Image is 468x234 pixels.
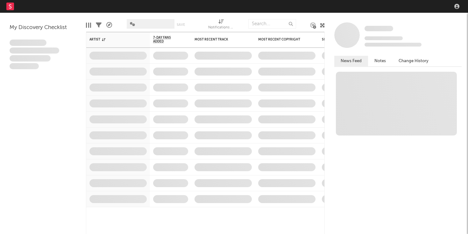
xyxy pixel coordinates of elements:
div: Notifications (Artist) [208,24,234,32]
span: Praesent ac interdum [10,55,51,62]
div: Artist [89,38,137,41]
button: Save [177,23,185,26]
div: A&R Pipeline [106,16,112,34]
span: 7-Day Fans Added [153,36,179,43]
button: Notes [368,56,392,66]
span: Some Artist [365,26,393,31]
input: Search... [248,19,296,29]
div: Spotify Monthly Listeners [322,38,370,41]
div: Most Recent Track [195,38,242,41]
span: Tracking Since: [DATE] [365,36,403,40]
span: Aliquam viverra [10,63,39,69]
a: Some Artist [365,26,393,32]
button: Change History [392,56,435,66]
span: 0 fans last week [365,43,422,47]
div: My Discovery Checklist [10,24,76,32]
span: Integer aliquet in purus et [10,48,59,54]
div: Edit Columns [86,16,91,34]
div: Notifications (Artist) [208,16,234,34]
button: News Feed [334,56,368,66]
div: Filters [96,16,102,34]
div: Most Recent Copyright [258,38,306,41]
span: Lorem ipsum dolor [10,40,46,46]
